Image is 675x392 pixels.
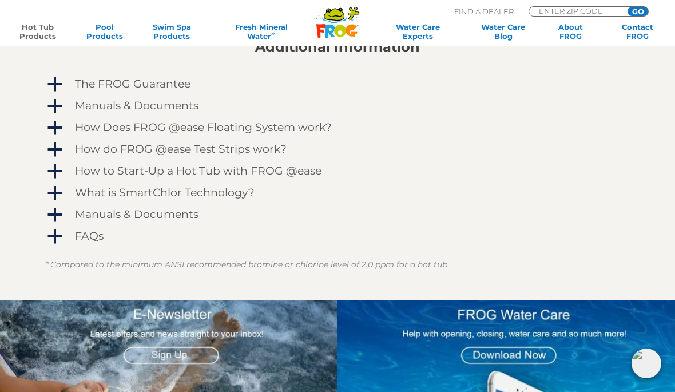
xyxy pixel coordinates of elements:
[46,98,63,115] span: a
[45,205,630,224] a: a Manuals & Documents
[75,165,321,177] h4: How to Start-Up a Hot Tub with FROG @ease
[545,22,597,41] a: AboutFROG
[628,7,648,16] input: GO
[75,230,104,243] h4: FAQs
[75,78,190,90] h4: The FROG Guarantee
[46,207,63,224] span: a
[75,187,255,199] h4: What is SmartChlor Technology?
[213,22,310,41] a: Fresh MineralWater∞
[538,7,615,15] input: Zip Code Form
[46,120,63,137] span: a
[374,22,462,41] a: Water CareExperts
[46,141,63,159] span: a
[45,259,447,270] em: * Compared to the minimum ANSI recommended bromine or chlorine level of 2.0 ppm for a hot tub
[46,185,63,202] span: a
[612,22,664,41] a: ContactFROG
[146,22,198,41] a: Swim SpaProducts
[75,143,287,156] h4: How do FROG @ease Test Strips work?
[477,22,529,41] a: Water CareBlog
[46,163,63,180] span: a
[75,121,332,134] h4: How Does FROG @ease Floating System work?
[45,75,630,93] a: a The FROG Guarantee
[45,140,630,159] a: a How do FROG @ease Test Strips work?
[45,227,630,246] a: a FAQs
[11,22,63,41] a: Hot TubProducts
[271,31,275,37] sup: ∞
[45,162,630,180] a: a How to Start-Up a Hot Tub with FROG @ease
[632,349,661,378] img: openIcon
[46,228,63,246] span: a
[45,118,630,137] a: a How Does FROG @ease Floating System work?
[45,184,630,202] a: a What is SmartChlor Technology?
[75,100,198,112] h4: Manuals & Documents
[45,97,630,115] a: a Manuals & Documents
[46,76,63,93] span: a
[454,6,514,17] p: Find A Dealer
[75,208,198,221] h4: Manuals & Documents
[78,22,130,41] a: PoolProducts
